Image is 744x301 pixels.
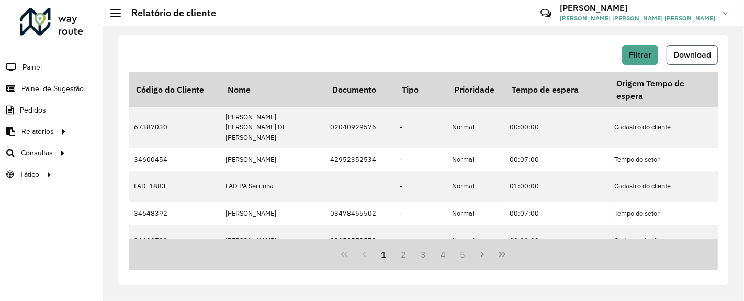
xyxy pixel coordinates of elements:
td: Tempo do setor [609,148,714,171]
button: 5 [453,244,473,264]
span: Pedidos [20,105,46,116]
td: - [394,107,447,148]
td: 03478455502 [325,202,394,225]
span: [PERSON_NAME] [PERSON_NAME] [PERSON_NAME] [560,14,715,23]
td: [PERSON_NAME] [PERSON_NAME] DE [PERSON_NAME] [220,107,325,148]
h2: Relatório de cliente [121,7,216,19]
span: Consultas [21,148,53,159]
td: 42952352534 [325,148,394,171]
td: Cadastro do cliente [609,171,714,202]
th: Documento [325,72,394,107]
th: Tipo [394,72,447,107]
td: FAD_1883 [129,171,220,202]
td: Tempo do setor [609,202,714,225]
td: 00:07:00 [504,202,609,225]
td: [PERSON_NAME] [220,202,325,225]
button: 1 [374,244,394,264]
button: 3 [413,244,433,264]
td: Normal [447,202,504,225]
td: Normal [447,107,504,148]
button: Filtrar [622,45,658,65]
td: FAD PA Serrinha [220,171,325,202]
td: 01:00:00 [504,171,609,202]
th: Origem Tempo de espera [609,72,714,107]
th: Nome [220,72,325,107]
th: Prioridade [447,72,504,107]
a: Contato Rápido [535,2,557,25]
span: Download [673,50,711,59]
td: Cadastro do cliente [609,107,714,148]
span: Relatórios [21,126,54,137]
td: 02040929576 [325,107,394,148]
td: 34648392 [129,202,220,225]
td: - [394,225,447,255]
td: - [394,171,447,202]
td: 67387030 [129,107,220,148]
td: 00:00:00 [504,107,609,148]
button: 4 [433,244,453,264]
span: Filtrar [629,50,651,59]
td: 34699791 [129,225,220,255]
td: [PERSON_NAME] [220,148,325,171]
td: 00:00:00 [504,225,609,255]
button: Download [667,45,718,65]
span: Painel de Sugestão [21,83,84,94]
td: - [394,148,447,171]
td: - [394,202,447,225]
button: 2 [393,244,413,264]
th: Tempo de espera [504,72,609,107]
h3: [PERSON_NAME] [560,3,715,13]
button: Next Page [472,244,492,264]
td: [PERSON_NAME] [220,225,325,255]
span: Tático [20,169,39,180]
button: Last Page [492,244,512,264]
td: 34600454 [129,148,220,171]
span: Painel [22,62,42,73]
th: Código do Cliente [129,72,220,107]
td: Cadastro do cliente [609,225,714,255]
td: Normal [447,225,504,255]
td: Normal [447,148,504,171]
td: 00:07:00 [504,148,609,171]
td: 22959572572 [325,225,394,255]
td: Normal [447,171,504,202]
